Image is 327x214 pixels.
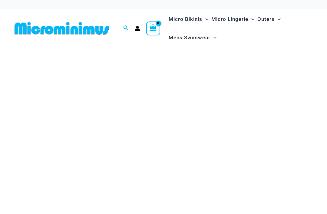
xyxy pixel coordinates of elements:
[123,25,129,32] a: Search icon link
[210,10,256,28] a: Micro LingerieMenu ToggleMenu Toggle
[169,30,210,45] span: Mens Swimwear
[146,21,160,35] a: View Shopping Cart, empty
[202,12,208,27] span: Menu Toggle
[169,12,202,27] span: Micro Bikinis
[211,12,248,27] span: Micro Lingerie
[210,30,216,45] span: Menu Toggle
[166,9,315,48] nav: Site Navigation
[275,12,281,27] span: Menu Toggle
[135,26,140,31] a: Account icon link
[248,12,254,27] span: Menu Toggle
[167,28,218,47] a: Mens SwimwearMenu ToggleMenu Toggle
[167,10,210,28] a: Micro BikinisMenu ToggleMenu Toggle
[257,12,275,27] span: Outers
[256,10,282,28] a: OutersMenu ToggleMenu Toggle
[12,21,112,35] img: MM SHOP LOGO FLAT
